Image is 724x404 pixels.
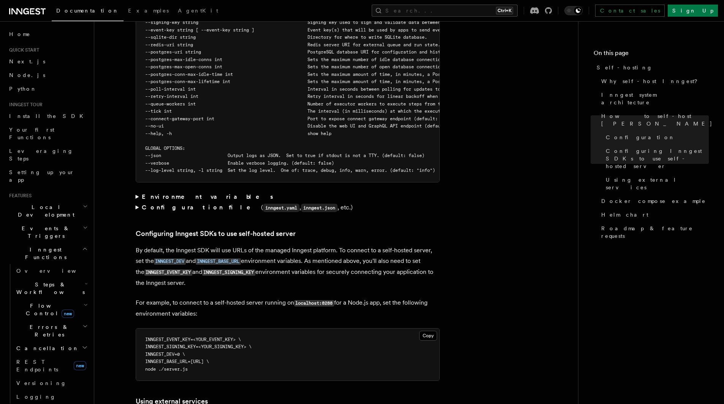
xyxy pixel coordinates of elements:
[9,72,45,78] span: Node.js
[601,77,703,85] span: Why self-host Inngest?
[124,2,173,20] a: Examples
[6,55,89,68] a: Next.js
[178,8,218,14] span: AgentKit
[145,344,252,349] span: INNGEST_SIGNING_KEY=<YOUR_SIGNING_KEY> \
[142,204,261,211] strong: Configuration file
[419,331,437,341] button: Copy
[13,341,89,355] button: Cancellation
[9,127,54,140] span: Your first Functions
[16,359,58,373] span: REST Endpoints
[9,30,30,38] span: Home
[6,222,89,243] button: Events & Triggers
[128,8,169,14] span: Examples
[145,57,576,62] span: --postgres-max-idle-conns int Sets the maximum number of idle database connections in the Postgre...
[13,264,89,278] a: Overview
[601,91,709,106] span: Inngest system architecture
[173,2,223,20] a: AgentKit
[145,27,488,33] span: --event-key string [ --event-key string ] Event key(s) that will be used by apps to send events t...
[6,225,83,240] span: Events & Triggers
[601,112,713,127] span: How to self-host [PERSON_NAME]
[74,361,86,370] span: new
[598,222,709,243] a: Roadmap & feature requests
[145,20,496,25] span: --signing-key string Signing key used to sign and validate data between the server and apps.
[142,193,274,200] strong: Environment variables
[145,86,488,92] span: --poll-interval int Interval in seconds between polling for updates to apps (default: 0)
[145,131,331,136] span: --help, -h show help
[668,5,718,17] a: Sign Up
[13,281,85,296] span: Steps & Workflows
[603,130,709,144] a: Configuration
[13,278,89,299] button: Steps & Workflows
[145,116,454,121] span: --connect-gateway-port int Port to expose connect gateway endpoint (default: 8289)
[145,146,185,151] span: GLOBAL OPTIONS:
[598,194,709,208] a: Docker compose example
[56,8,119,14] span: Documentation
[6,264,89,404] div: Inngest Functions
[496,7,513,14] kbd: Ctrl+K
[294,300,334,307] code: localhost:8288
[9,113,88,119] span: Install the SDK
[598,109,709,130] a: How to self-host [PERSON_NAME]
[13,376,89,390] a: Versioning
[606,176,709,191] span: Using external services
[6,243,89,264] button: Inngest Functions
[145,337,241,342] span: INNGEST_EVENT_KEY=<YOUR_EVENT_KEY> \
[597,64,653,71] span: Self-hosting
[145,366,188,372] span: node ./server.js
[598,88,709,109] a: Inngest system architecture
[145,79,566,84] span: --postgres-conn-max-lifetime int Sets the maximum amount of time, in minutes, a PostgreSQL connec...
[145,123,467,129] span: --no-ui Disable the web UI and GraphQL API endpoint (default: false)
[202,269,255,276] code: INNGEST_SIGNING_KEY
[145,352,185,357] span: INNGEST_DEV=0 \
[16,380,67,386] span: Versioning
[13,299,89,320] button: Flow Controlnew
[13,302,84,317] span: Flow Control
[13,390,89,404] a: Logging
[154,258,186,265] code: INNGEST_DEV
[136,228,296,239] a: Configuring Inngest SDKs to use self-hosted server
[145,72,558,77] span: --postgres-conn-max-idle-time int Sets the maximum amount of time, in minutes, a PostgreSQL conne...
[9,86,37,92] span: Python
[13,355,89,376] a: REST Endpointsnew
[603,144,709,173] a: Configuring Inngest SDKs to use self-hosted server
[594,61,709,74] a: Self-hosting
[6,165,89,187] a: Setting up your app
[6,68,89,82] a: Node.js
[136,245,440,288] p: By default, the Inngest SDK will use URLs of the managed Inngest platform. To connect to a self-h...
[9,58,45,64] span: Next.js
[145,359,209,364] span: INNGEST_BASE_URL=[URL] \
[595,5,665,17] a: Contact sales
[372,5,518,17] button: Search...Ctrl+K
[13,323,82,338] span: Errors & Retries
[601,211,648,219] span: Helm chart
[196,257,241,264] a: INNGEST_BASE_URL
[6,27,89,41] a: Home
[154,257,186,264] a: INNGEST_DEV
[601,197,706,205] span: Docker compose example
[52,2,124,21] a: Documentation
[145,168,435,173] span: --log-level string, -l string Set the log level. One of: trace, debug, info, warn, error. (defaul...
[145,153,425,158] span: --json Output logs as JSON. Set to true if stdout is not a TTY. (default: false)
[145,108,528,114] span: --tick int The interval (in milliseconds) at which the executor polls the queue (default: 150)
[144,269,192,276] code: INNGEST_EVENT_KEY
[16,268,95,274] span: Overview
[145,160,334,166] span: --verbose Enable verbose logging. (default: false)
[136,297,440,319] p: For example, to connect to a self-hosted server running on for a Node.js app, set the following e...
[9,148,73,162] span: Leveraging Steps
[6,109,89,123] a: Install the SDK
[598,74,709,88] a: Why self-host Inngest?
[6,102,43,108] span: Inngest tour
[606,147,709,170] span: Configuring Inngest SDKs to use self-hosted server
[564,6,583,15] button: Toggle dark mode
[598,208,709,222] a: Helm chart
[6,82,89,96] a: Python
[263,204,299,212] code: inngest.yaml
[145,35,427,40] span: --sqlite-dir string Directory for where to write SQLite database.
[603,173,709,194] a: Using external services
[13,320,89,341] button: Errors & Retries
[594,49,709,61] h4: On this page
[13,344,79,352] span: Cancellation
[606,134,675,141] span: Configuration
[136,192,440,202] summary: Environment variables
[145,64,600,69] span: --postgres-max-open-conns int Sets the maximum number of open database connections allowed in the...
